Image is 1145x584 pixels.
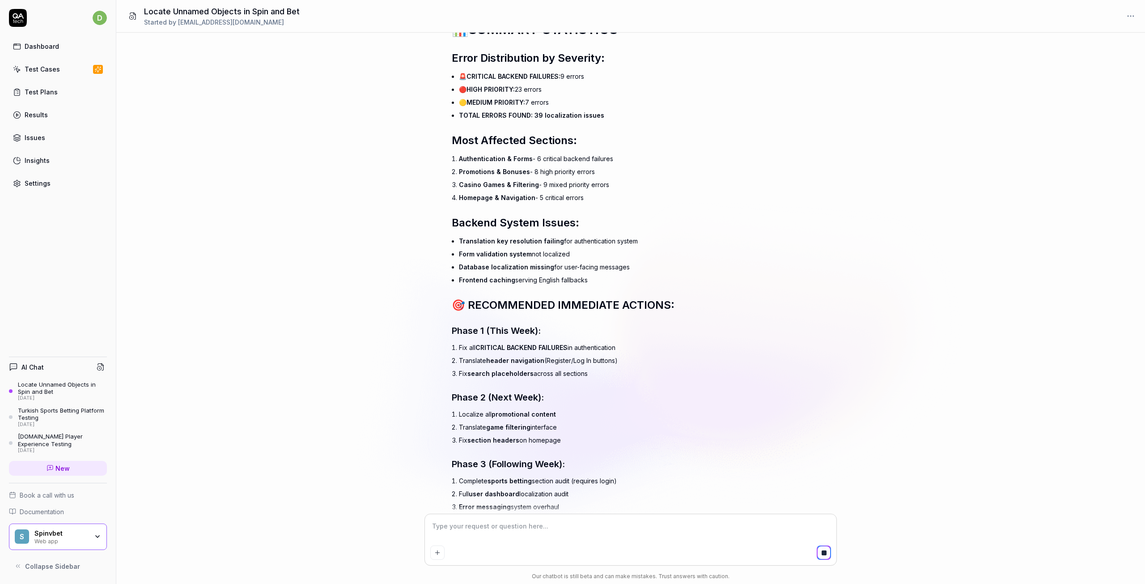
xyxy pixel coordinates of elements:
h4: AI Chat [21,362,44,372]
li: 🔴 23 errors [459,83,765,96]
span: header navigation [486,357,544,364]
li: - 9 mixed priority errors [459,178,765,191]
li: Complete section audit (requires login) [459,474,765,487]
li: Fix across all sections [459,367,765,380]
div: Test Plans [25,87,58,97]
li: Full localization audit [459,487,765,500]
li: 🚨 9 errors [459,70,765,83]
div: Dashboard [25,42,59,51]
span: Documentation [20,507,64,516]
div: Insights [25,156,50,165]
div: Test Cases [25,64,60,74]
div: Settings [25,179,51,188]
a: Issues [9,129,107,146]
span: Book a call with us [20,490,74,500]
span: sports betting [488,477,532,485]
span: game filtering [486,423,530,431]
a: Insights [9,152,107,169]
li: for authentication system [459,234,765,247]
li: Translate interface [459,421,765,434]
a: Dashboard [9,38,107,55]
div: Web app [34,537,88,544]
li: system overhaul [459,500,765,513]
a: Turkish Sports Betting Platform Testing[DATE] [9,407,107,427]
span: Error messaging [459,503,511,511]
span: [EMAIL_ADDRESS][DOMAIN_NAME] [178,18,284,26]
button: Collapse Sidebar [9,557,107,575]
button: d [93,9,107,27]
a: Test Cases [9,60,107,78]
a: Test Plans [9,83,107,101]
li: serving English fallbacks [459,273,765,286]
div: Started by [144,17,300,27]
li: not localized [459,247,765,260]
button: SSpinvbetWeb app [9,524,107,550]
span: Phase 3 (Following Week): [452,459,565,469]
li: - 5 critical errors [459,191,765,204]
span: S [15,529,29,544]
span: Database localization missing [459,263,554,271]
span: TOTAL ERRORS FOUND: [459,111,533,119]
span: Most Affected Sections: [452,134,577,147]
span: New [55,464,70,473]
span: search placeholders [467,370,534,377]
a: Locate Unnamed Objects in Spin and Bet[DATE] [9,381,107,401]
button: Add attachment [430,546,445,560]
span: Phase 2 (Next Week): [452,392,544,403]
span: Authentication & Forms [459,155,533,162]
a: Results [9,106,107,124]
span: Casino Games & Filtering [459,181,539,188]
span: Error Distribution by Severity: [452,51,605,64]
div: Our chatbot is still beta and can make mistakes. Trust answers with caution. [425,572,836,580]
h1: Locate Unnamed Objects in Spin and Bet [144,5,300,17]
div: Issues [25,133,45,142]
li: - 6 critical backend failures [459,152,765,165]
span: 🎯 RECOMMENDED IMMEDIATE ACTIONS: [452,298,674,311]
li: - 8 high priority errors [459,165,765,178]
span: Frontend caching [459,276,515,284]
div: Turkish Sports Betting Platform Testing [18,407,107,422]
span: section headers [467,436,519,444]
span: d [93,11,107,25]
span: HIGH PRIORITY: [466,85,515,93]
span: Backend System Issues: [452,216,579,229]
span: Translation key resolution failing [459,237,564,245]
div: [DATE] [18,395,107,401]
div: Results [25,110,48,119]
span: Form validation system [459,250,532,258]
span: MEDIUM PRIORITY: [466,98,525,106]
span: SUMMARY STATISTICS [468,21,618,37]
a: Book a call with us [9,490,107,500]
span: 39 localization issues [534,111,604,119]
div: Locate Unnamed Objects in Spin and Bet [18,381,107,396]
span: Phase 1 (This Week): [452,325,541,336]
div: Spinvbet [34,529,88,537]
a: Documentation [9,507,107,516]
a: New [9,461,107,476]
li: 🟡 7 errors [459,96,765,109]
span: promotional content [492,410,556,418]
span: CRITICAL BACKEND FAILURES: [466,72,560,80]
span: Homepage & Navigation [459,194,535,201]
li: for user-facing messages [459,260,765,273]
div: [DOMAIN_NAME] Player Experience Testing [18,433,107,448]
li: Fix on homepage [459,434,765,447]
span: CRITICAL BACKEND FAILURES [475,344,568,351]
li: Translate (Register/Log In buttons) [459,354,765,367]
a: Settings [9,175,107,192]
span: Collapse Sidebar [25,562,80,571]
div: [DATE] [18,448,107,454]
div: [DATE] [18,422,107,428]
li: Localize all [459,408,765,421]
a: [DOMAIN_NAME] Player Experience Testing[DATE] [9,433,107,453]
span: Promotions & Bonuses [459,168,530,175]
span: user dashboard [469,490,519,498]
li: Fix all in authentication [459,341,765,354]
